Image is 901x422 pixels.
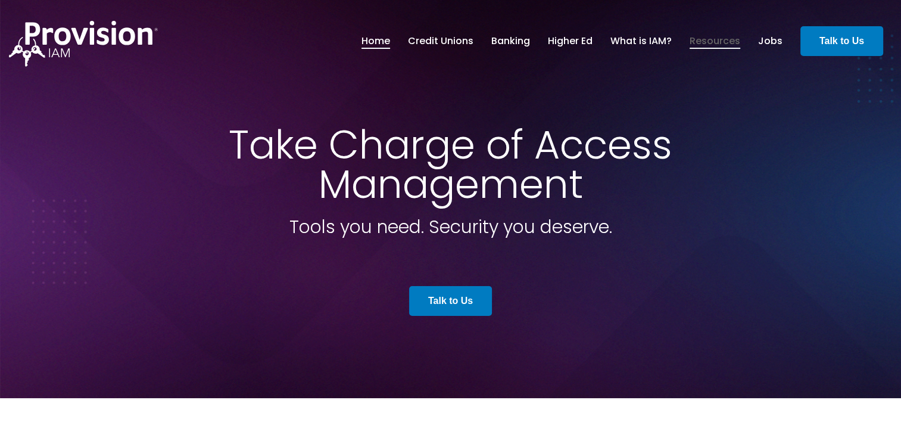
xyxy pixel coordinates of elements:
a: What is IAM? [610,31,672,51]
a: Talk to Us [800,26,883,56]
a: Resources [690,31,740,51]
img: ProvisionIAM-Logo-White [9,21,158,67]
a: Talk to Us [409,286,492,316]
strong: Talk to Us [428,296,473,306]
a: Jobs [758,31,782,51]
nav: menu [353,22,791,60]
a: Credit Unions [408,31,473,51]
a: Banking [491,31,530,51]
a: Higher Ed [548,31,593,51]
span: Tools you need. Security you deserve. [289,214,612,240]
a: Home [361,31,390,51]
strong: Talk to Us [819,36,864,46]
span: Take Charge of Access Management [229,117,672,212]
